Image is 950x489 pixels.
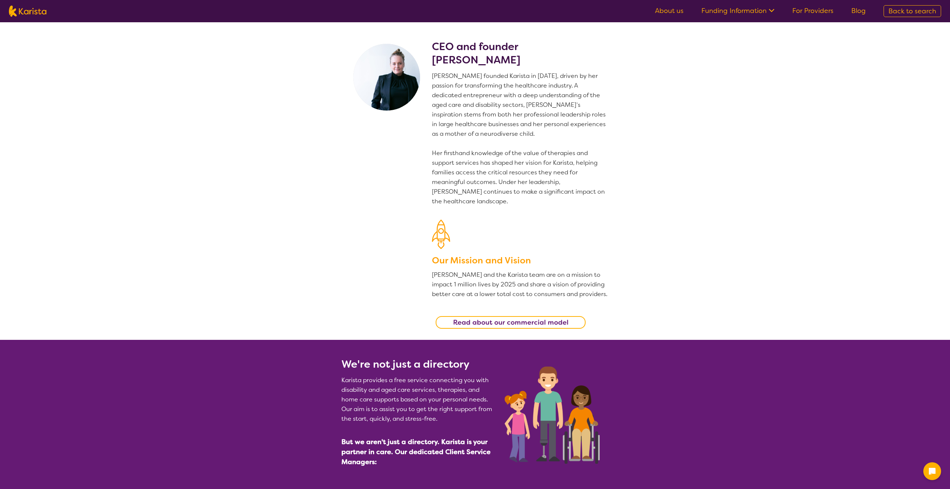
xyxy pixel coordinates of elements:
b: Read about our commercial model [453,318,569,327]
img: Our Mission [432,220,450,249]
span: Back to search [888,7,936,16]
span: But we aren't just a directory. Karista is your partner in care. Our dedicated Client Service Man... [341,437,491,466]
h3: Our Mission and Vision [432,254,609,267]
a: Back to search [884,5,941,17]
h2: We're not just a directory [341,358,496,371]
img: Participants [505,367,600,464]
p: [PERSON_NAME] and the Karista team are on a mission to impact 1 million lives by 2025 and share a... [432,270,609,299]
h2: CEO and founder [PERSON_NAME] [432,40,609,67]
p: Karista provides a free service connecting you with disability and aged care services, therapies,... [341,375,496,424]
img: Karista logo [9,6,46,17]
a: For Providers [792,6,833,15]
a: Blog [851,6,866,15]
a: Funding Information [701,6,774,15]
p: [PERSON_NAME] founded Karista in [DATE], driven by her passion for transforming the healthcare in... [432,71,609,206]
a: About us [655,6,684,15]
